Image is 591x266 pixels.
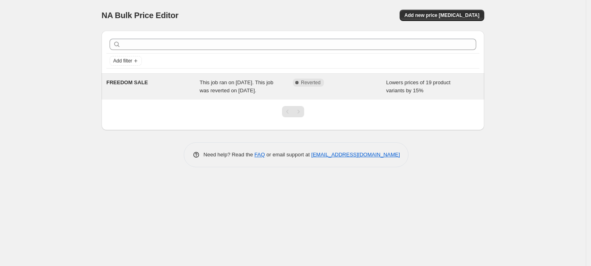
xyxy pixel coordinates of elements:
[386,79,451,94] span: Lowers prices of 19 product variants by 15%
[400,10,484,21] button: Add new price [MEDICAL_DATA]
[102,11,178,20] span: NA Bulk Price Editor
[311,152,400,158] a: [EMAIL_ADDRESS][DOMAIN_NAME]
[255,152,265,158] a: FAQ
[203,152,255,158] span: Need help? Read the
[301,79,321,86] span: Reverted
[200,79,274,94] span: This job ran on [DATE]. This job was reverted on [DATE].
[113,58,132,64] span: Add filter
[282,106,304,117] nav: Pagination
[265,152,311,158] span: or email support at
[110,56,142,66] button: Add filter
[404,12,479,19] span: Add new price [MEDICAL_DATA]
[106,79,148,85] span: FREEDOM SALE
